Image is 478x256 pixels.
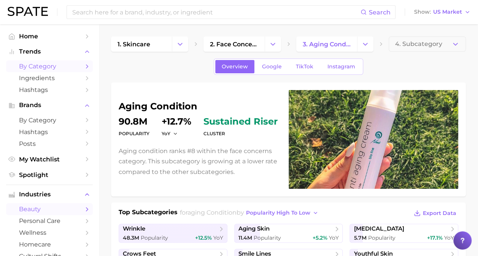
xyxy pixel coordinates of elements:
span: Posts [19,140,80,147]
span: YoY [162,130,170,137]
span: Popularity [254,234,281,241]
span: 4. Subcategory [395,41,442,47]
button: Change Category [265,36,281,52]
a: 2. face concerns [203,36,264,52]
span: [MEDICAL_DATA] [354,225,404,232]
span: by Category [19,117,80,124]
span: Spotlight [19,171,80,179]
a: homecare [6,239,93,250]
a: 1. skincare [111,36,172,52]
span: sustained riser [203,117,278,126]
a: beauty [6,203,93,215]
span: Hashtags [19,128,80,136]
span: US Market [433,10,462,14]
a: personal care [6,215,93,227]
span: 2. face concerns [210,41,258,48]
a: Hashtags [6,126,93,138]
span: +17.1% [427,234,443,241]
span: Trends [19,48,80,55]
a: Google [256,60,288,73]
a: Home [6,30,93,42]
span: aging condition [187,209,237,216]
a: wellness [6,227,93,239]
a: Ingredients [6,72,93,84]
span: 1. skincare [118,41,150,48]
span: for by [180,209,321,216]
a: Hashtags [6,84,93,96]
span: Home [19,33,80,40]
button: Change Category [357,36,373,52]
dd: +12.7% [162,117,191,126]
span: +5.2% [312,234,327,241]
a: wrinkle48.3m Popularity+12.5% YoY [119,224,227,243]
a: My Watchlist [6,153,93,165]
span: 5.7m [354,234,366,241]
button: Brands [6,100,93,111]
span: beauty [19,205,80,213]
span: Search [369,9,391,16]
span: Industries [19,191,80,198]
span: Export Data [423,210,456,216]
a: by Category [6,114,93,126]
a: Instagram [321,60,362,73]
span: YoY [444,234,454,241]
button: ShowUS Market [412,7,472,17]
img: SPATE [8,7,48,16]
span: wrinkle [123,225,145,232]
span: Popularity [368,234,395,241]
a: Overview [215,60,254,73]
span: by Category [19,63,80,70]
span: Hashtags [19,86,80,93]
h1: Top Subcategories [119,208,178,219]
a: aging skin11.4m Popularity+5.2% YoY [234,224,343,243]
button: Industries [6,189,93,200]
span: homecare [19,241,80,248]
span: Google [262,63,282,70]
button: 4. Subcategory [389,36,466,52]
span: My Watchlist [19,156,80,163]
input: Search here for a brand, industry, or ingredient [71,6,360,19]
span: Popularity [141,234,168,241]
span: 3. aging condition [303,41,351,48]
span: wellness [19,229,80,236]
a: Posts [6,138,93,150]
p: Aging condition ranks #8 within the face concerns category. This subcategory is growing at a lowe... [119,146,279,177]
button: Trends [6,46,93,57]
span: Overview [222,63,248,70]
span: Show [414,10,431,14]
span: 48.3m [123,234,139,241]
span: +12.5% [195,234,212,241]
button: YoY [162,130,178,137]
button: Export Data [412,208,458,218]
a: 3. aging condition [296,36,357,52]
dt: Popularity [119,129,149,138]
span: aging skin [238,225,270,232]
a: [MEDICAL_DATA]5.7m Popularity+17.1% YoY [349,224,458,243]
a: by Category [6,60,93,72]
span: personal care [19,217,80,224]
span: YoY [213,234,223,241]
span: Instagram [327,63,355,70]
a: TikTok [289,60,320,73]
span: 11.4m [238,234,252,241]
h1: aging condition [119,102,279,111]
dt: cluster [203,129,278,138]
dd: 90.8m [119,117,149,126]
button: popularity high to low [244,208,321,218]
button: Change Category [172,36,188,52]
span: Ingredients [19,74,80,82]
span: Brands [19,102,80,109]
a: Spotlight [6,169,93,181]
span: TikTok [296,63,313,70]
span: popularity high to low [246,210,310,216]
span: YoY [329,234,338,241]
